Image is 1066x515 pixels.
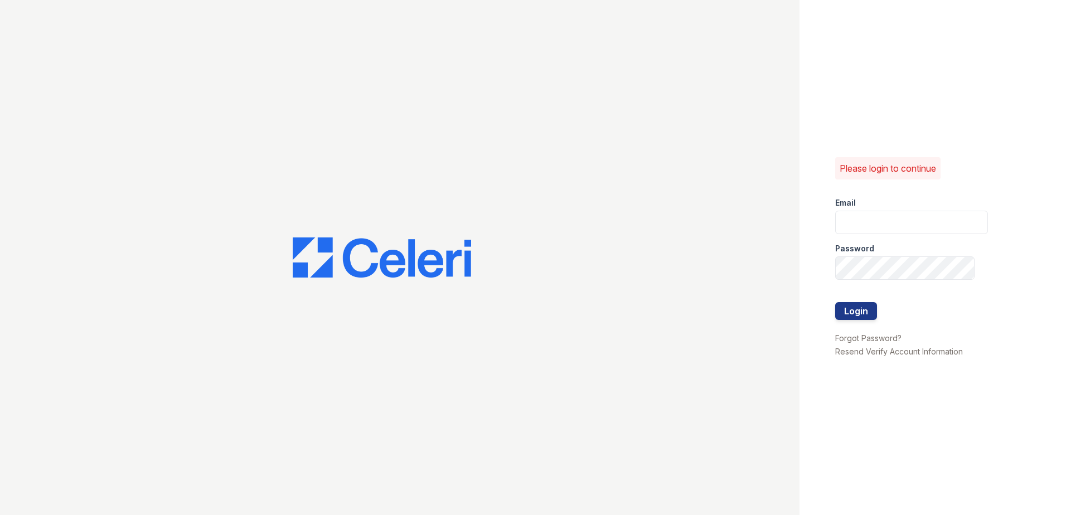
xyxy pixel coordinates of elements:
a: Forgot Password? [835,333,902,343]
label: Password [835,243,874,254]
a: Resend Verify Account Information [835,347,963,356]
img: CE_Logo_Blue-a8612792a0a2168367f1c8372b55b34899dd931a85d93a1a3d3e32e68fde9ad4.png [293,237,471,278]
label: Email [835,197,856,208]
button: Login [835,302,877,320]
p: Please login to continue [840,162,936,175]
